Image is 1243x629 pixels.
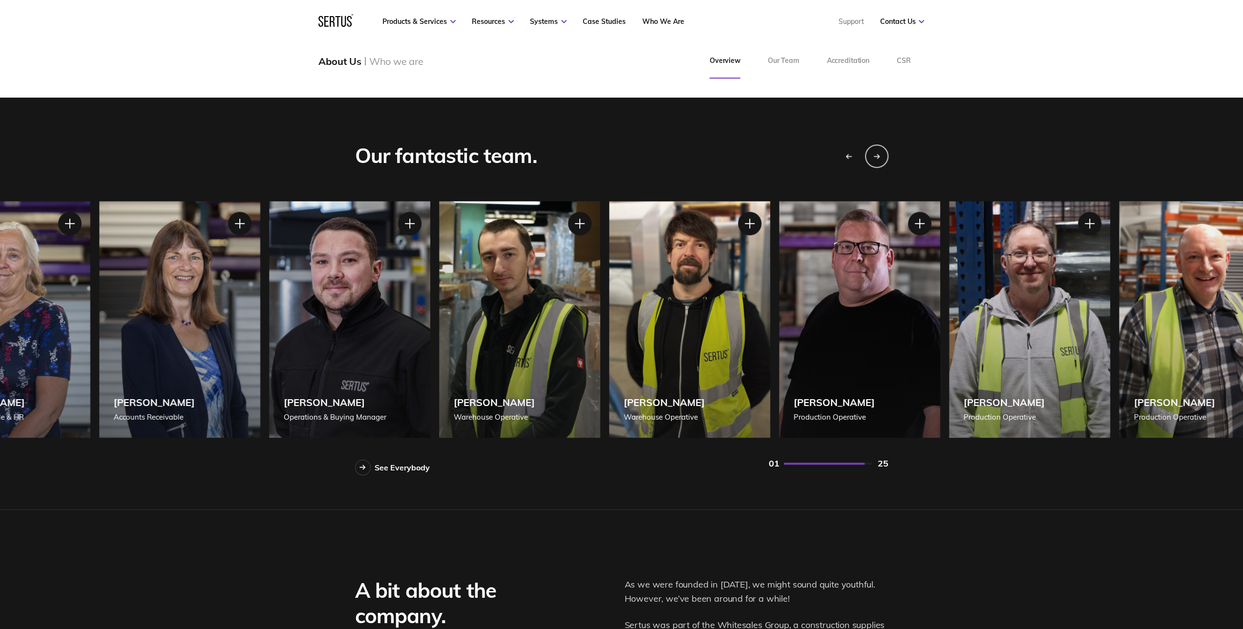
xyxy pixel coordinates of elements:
[624,396,705,408] div: [PERSON_NAME]
[454,396,535,408] div: [PERSON_NAME]
[114,396,195,408] div: [PERSON_NAME]
[114,411,195,423] div: Accounts Receivable
[530,17,567,26] a: Systems
[382,17,456,26] a: Products & Services
[880,17,924,26] a: Contact Us
[369,55,423,67] div: Who we are
[624,411,705,423] div: Warehouse Operative
[355,578,550,629] div: A bit about the company.
[964,396,1045,408] div: [PERSON_NAME]
[284,411,386,423] div: Operations & Buying Manager
[838,17,864,26] a: Support
[1134,411,1215,423] div: Production Operative
[355,143,537,169] div: Our fantastic team.
[284,396,386,408] div: [PERSON_NAME]
[769,458,779,469] div: 01
[754,43,813,79] a: Our Team
[642,17,684,26] a: Who We Are
[1067,516,1243,629] iframe: Chat Widget
[964,411,1045,423] div: Production Operative
[454,411,535,423] div: Warehouse Operative
[837,144,860,168] div: Previous slide
[865,144,888,168] div: Next slide
[883,43,925,79] a: CSR
[794,411,875,423] div: Production Operative
[1134,396,1215,408] div: [PERSON_NAME]
[375,463,430,472] div: See Everybody
[625,578,888,606] p: As we were founded in [DATE], we might sound quite youthful. However, we’ve been around for a while!
[472,17,514,26] a: Resources
[878,458,888,469] div: 25
[794,396,875,408] div: [PERSON_NAME]
[318,55,361,67] div: About Us
[813,43,883,79] a: Accreditation
[1067,516,1243,629] div: Widżet czatu
[355,460,430,475] a: See Everybody
[583,17,626,26] a: Case Studies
